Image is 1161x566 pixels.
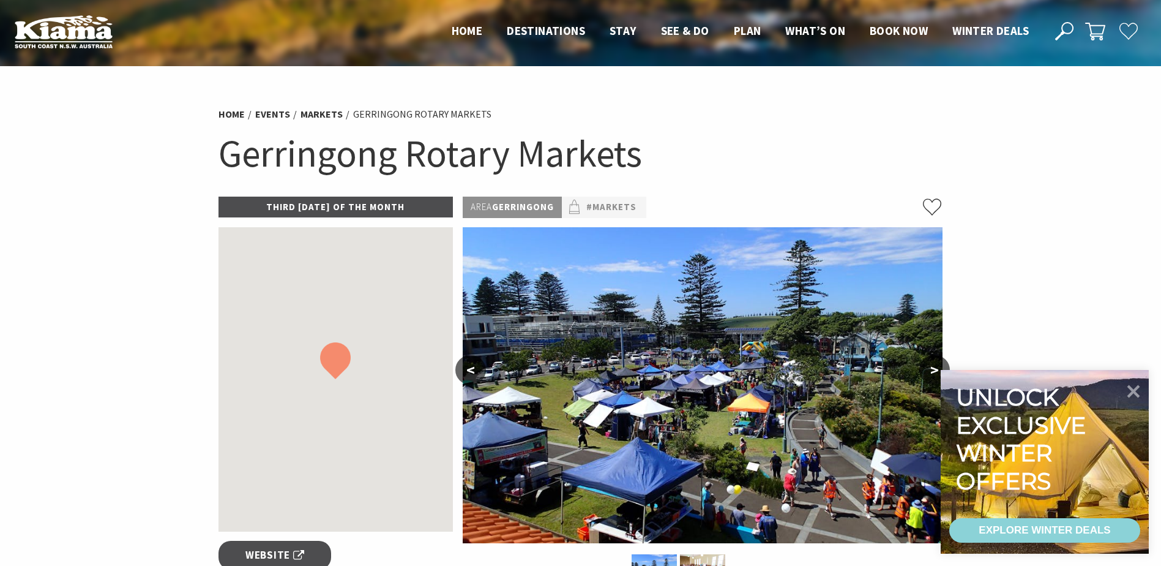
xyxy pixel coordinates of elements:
[661,23,709,38] span: See & Do
[452,23,483,38] span: Home
[919,355,950,385] button: >
[507,23,585,38] span: Destinations
[353,107,491,123] li: Gerringong Rotary Markets
[610,23,636,38] span: Stay
[956,383,1091,495] div: Unlock exclusive winter offers
[255,108,290,121] a: Events
[952,23,1029,38] span: Winter Deals
[586,200,636,215] a: #Markets
[218,129,943,178] h1: Gerringong Rotary Markets
[218,197,454,217] p: Third [DATE] of the Month
[471,201,492,213] span: Area
[439,21,1041,42] nav: Main Menu
[463,197,562,218] p: Gerringong
[785,23,845,38] span: What’s On
[245,547,304,564] span: Website
[949,518,1140,543] a: EXPLORE WINTER DEALS
[218,108,245,121] a: Home
[734,23,761,38] span: Plan
[455,355,486,385] button: <
[301,108,343,121] a: Markets
[979,518,1110,543] div: EXPLORE WINTER DEALS
[15,15,113,48] img: Kiama Logo
[463,227,943,543] img: Christmas Market and Street Parade
[870,23,928,38] span: Book now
